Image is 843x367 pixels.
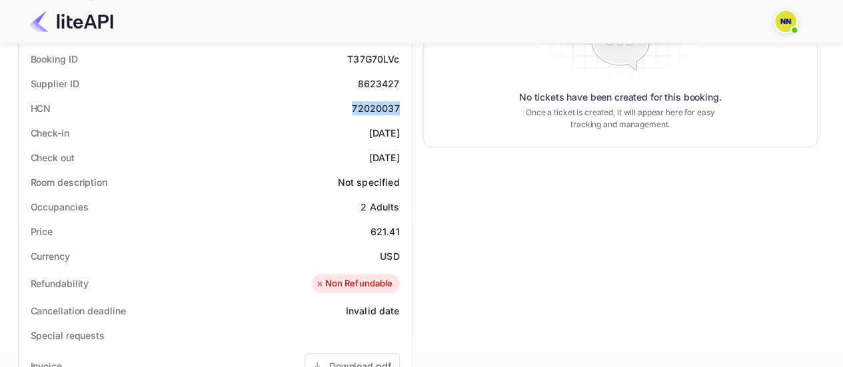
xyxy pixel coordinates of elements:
div: Supplier ID [31,77,79,91]
div: Cancellation deadline [31,304,126,318]
div: Occupancies [31,200,89,214]
div: Invalid date [346,304,400,318]
img: LiteAPI Logo [29,11,113,32]
div: HCN [31,101,51,115]
div: Check out [31,151,75,165]
div: USD [380,249,399,263]
p: No tickets have been created for this booking. [519,91,722,104]
div: Special requests [31,328,105,342]
div: Not specified [338,175,400,189]
div: Price [31,224,53,238]
div: 72020037 [352,101,399,115]
div: [DATE] [369,151,400,165]
div: T37G70LVc [347,52,399,66]
div: Room description [31,175,107,189]
div: Refundability [31,276,89,290]
div: Booking ID [31,52,78,66]
p: Once a ticket is created, it will appear here for easy tracking and management. [515,107,726,131]
div: 8623427 [357,77,399,91]
div: [DATE] [369,126,400,140]
img: N/A N/A [775,11,796,32]
div: 2 Adults [361,200,399,214]
div: 621.41 [371,224,400,238]
div: Non Refundable [315,277,393,290]
div: Currency [31,249,70,263]
div: Check-in [31,126,69,140]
